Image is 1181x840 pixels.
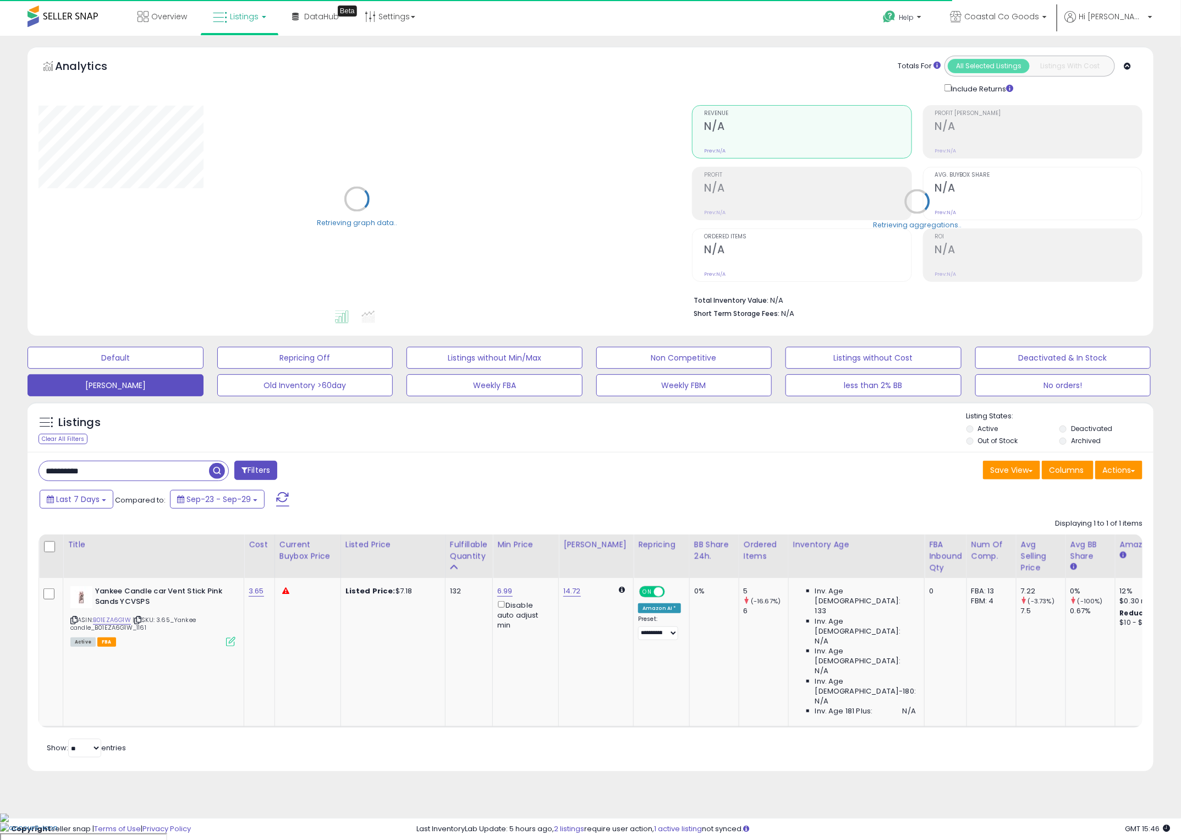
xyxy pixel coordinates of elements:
[151,11,187,22] span: Overview
[694,539,734,562] div: BB Share 24h.
[1042,461,1094,479] button: Columns
[70,615,196,632] span: | SKU: 3.65_Yankee candle_B01EZA6G1W_1161
[450,586,484,596] div: 132
[815,606,826,616] span: 133
[170,490,265,509] button: Sep-23 - Sep-29
[638,615,681,640] div: Preset:
[663,587,681,597] span: OFF
[338,6,357,17] div: Tooltip anchor
[971,586,1008,596] div: FBA: 13
[638,539,685,550] div: Repricing
[694,586,730,596] div: 0%
[58,415,101,430] h5: Listings
[971,539,1012,562] div: Num of Comp.
[563,586,581,597] a: 14.72
[279,539,336,562] div: Current Buybox Price
[744,606,788,616] div: 6
[1078,597,1103,606] small: (-100%)
[751,597,781,606] small: (-16.67%)
[47,743,126,753] span: Show: entries
[785,374,962,396] button: less than 2% BB
[903,706,916,716] span: N/A
[971,596,1008,606] div: FBM: 4
[230,11,259,22] span: Listings
[1021,539,1061,574] div: Avg Selling Price
[39,434,87,444] div: Clear All Filters
[1029,59,1111,73] button: Listings With Cost
[1021,606,1065,616] div: 7.5
[978,436,1018,445] label: Out of Stock
[638,603,681,613] div: Amazon AI *
[1072,436,1101,445] label: Archived
[815,666,828,676] span: N/A
[1055,519,1142,529] div: Displaying 1 to 1 of 1 items
[793,539,920,550] div: Inventory Age
[936,82,1027,94] div: Include Returns
[874,2,932,36] a: Help
[497,539,554,550] div: Min Price
[70,586,92,608] img: 31nrgJ-cLqL._SL40_.jpg
[815,646,916,666] span: Inv. Age [DEMOGRAPHIC_DATA]:
[1028,597,1054,606] small: (-3.73%)
[1095,461,1142,479] button: Actions
[249,586,264,597] a: 3.65
[217,374,393,396] button: Old Inventory >60day
[966,411,1153,422] p: Listing States:
[497,599,550,630] div: Disable auto adjust min
[115,495,166,505] span: Compared to:
[70,637,96,647] span: All listings currently available for purchase on Amazon
[815,696,828,706] span: N/A
[28,347,204,369] button: Default
[93,615,131,625] a: B01EZA6G1W
[815,636,828,646] span: N/A
[304,11,339,22] span: DataHub
[345,586,396,596] b: Listed Price:
[55,58,129,77] h5: Analytics
[815,677,916,696] span: Inv. Age [DEMOGRAPHIC_DATA]-180:
[815,706,873,716] span: Inv. Age 181 Plus:
[1070,562,1077,572] small: Avg BB Share.
[596,347,772,369] button: Non Competitive
[640,587,654,597] span: ON
[983,461,1040,479] button: Save View
[1070,606,1115,616] div: 0.67%
[785,347,962,369] button: Listings without Cost
[217,347,393,369] button: Repricing Off
[1072,424,1113,433] label: Deactivated
[249,539,270,550] div: Cost
[1049,465,1084,476] span: Columns
[407,347,583,369] button: Listings without Min/Max
[345,586,437,596] div: $7.18
[929,586,958,596] div: 0
[929,539,962,574] div: FBA inbound Qty
[563,539,629,550] div: [PERSON_NAME]
[1070,586,1115,596] div: 0%
[407,374,583,396] button: Weekly FBA
[1120,550,1127,560] small: Amazon Fees.
[815,586,916,606] span: Inv. Age [DEMOGRAPHIC_DATA]:
[70,586,235,645] div: ASIN:
[56,494,100,505] span: Last 7 Days
[234,461,277,480] button: Filters
[1079,11,1145,22] span: Hi [PERSON_NAME]
[1021,586,1065,596] div: 7.22
[97,637,116,647] span: FBA
[899,13,914,22] span: Help
[882,10,896,24] i: Get Help
[815,617,916,636] span: Inv. Age [DEMOGRAPHIC_DATA]:
[1070,539,1111,562] div: Avg BB Share
[975,347,1151,369] button: Deactivated & In Stock
[596,374,772,396] button: Weekly FBM
[317,218,397,228] div: Retrieving graph data..
[744,539,784,562] div: Ordered Items
[68,539,239,550] div: Title
[948,59,1030,73] button: All Selected Listings
[345,539,441,550] div: Listed Price
[186,494,251,505] span: Sep-23 - Sep-29
[975,374,1151,396] button: No orders!
[873,220,962,230] div: Retrieving aggregations..
[964,11,1039,22] span: Coastal Co Goods
[497,586,513,597] a: 6.99
[978,424,998,433] label: Active
[40,490,113,509] button: Last 7 Days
